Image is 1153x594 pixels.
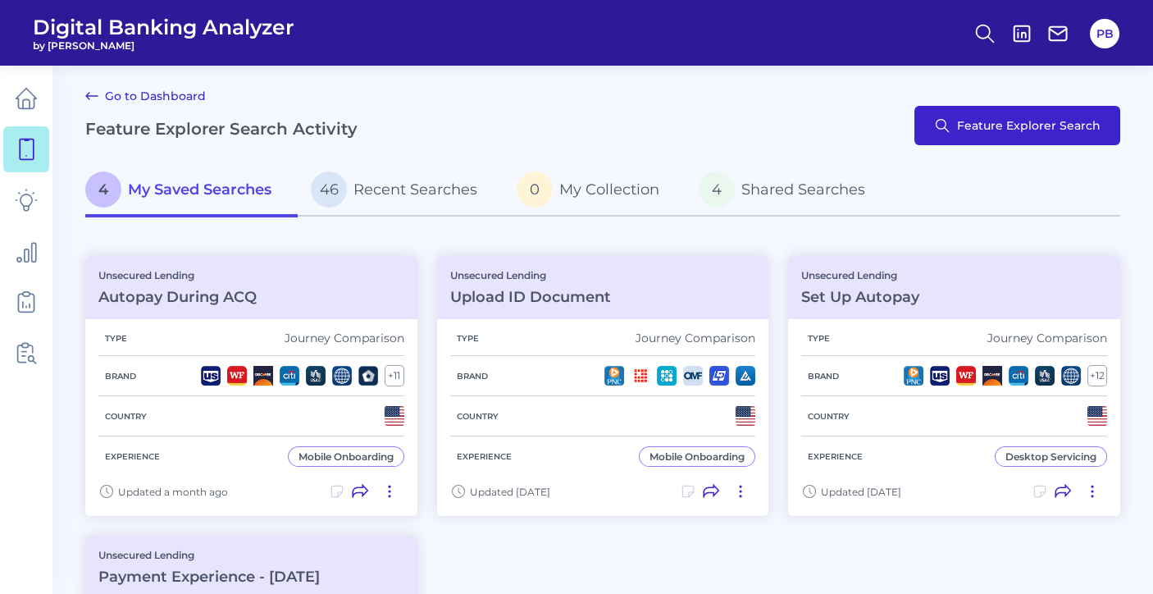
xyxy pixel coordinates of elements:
div: Mobile Onboarding [299,450,394,463]
p: Unsecured Lending [98,549,320,561]
div: Desktop Servicing [1005,450,1096,463]
h5: Type [450,333,485,344]
button: Feature Explorer Search [914,106,1120,145]
a: 46Recent Searches [298,165,504,217]
span: 4 [85,171,121,208]
div: Journey Comparison [636,331,755,345]
span: Digital Banking Analyzer [33,15,294,39]
span: 0 [517,171,553,208]
span: 4 [699,171,735,208]
span: Recent Searches [353,180,477,199]
a: Unsecured LendingAutopay During ACQTypeJourney ComparisonBrand+11CountryExperienceMobile Onboardi... [85,256,417,516]
a: Go to Dashboard [85,86,206,106]
h5: Country [450,411,505,422]
button: PB [1090,19,1119,48]
h3: Autopay During ACQ [98,288,257,306]
h5: Brand [801,371,845,382]
h5: Country [801,411,856,422]
div: + 12 [1087,365,1107,386]
a: 4Shared Searches [686,165,891,217]
p: Unsecured Lending [450,269,611,281]
p: Unsecured Lending [801,269,919,281]
span: Updated [DATE] [821,486,901,498]
h5: Brand [98,371,143,382]
div: Journey Comparison [285,331,404,345]
div: + 11 [385,365,404,386]
h5: Experience [98,451,166,462]
a: 4My Saved Searches [85,165,298,217]
span: Feature Explorer Search [957,119,1101,132]
h5: Experience [801,451,869,462]
span: Shared Searches [741,180,865,199]
div: Journey Comparison [987,331,1107,345]
h5: Type [98,333,134,344]
h3: Payment Experience - [DATE] [98,568,320,586]
h5: Type [801,333,836,344]
a: 0My Collection [504,165,686,217]
h5: Country [98,411,153,422]
h5: Brand [450,371,494,382]
a: Unsecured LendingUpload ID DocumentTypeJourney ComparisonBrandCountryExperienceMobile OnboardingU... [437,256,769,516]
span: 46 [311,171,347,208]
h3: Set Up Autopay [801,288,919,306]
span: Updated [DATE] [470,486,550,498]
p: Unsecured Lending [98,269,257,281]
span: My Saved Searches [128,180,271,199]
span: by [PERSON_NAME] [33,39,294,52]
a: Unsecured LendingSet Up AutopayTypeJourney ComparisonBrand+12CountryExperienceDesktop ServicingUp... [788,256,1120,516]
span: Updated a month ago [118,486,228,498]
h3: Upload ID Document [450,288,611,306]
h5: Experience [450,451,518,462]
span: My Collection [559,180,659,199]
div: Mobile Onboarding [649,450,745,463]
h2: Feature Explorer Search Activity [85,119,358,139]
